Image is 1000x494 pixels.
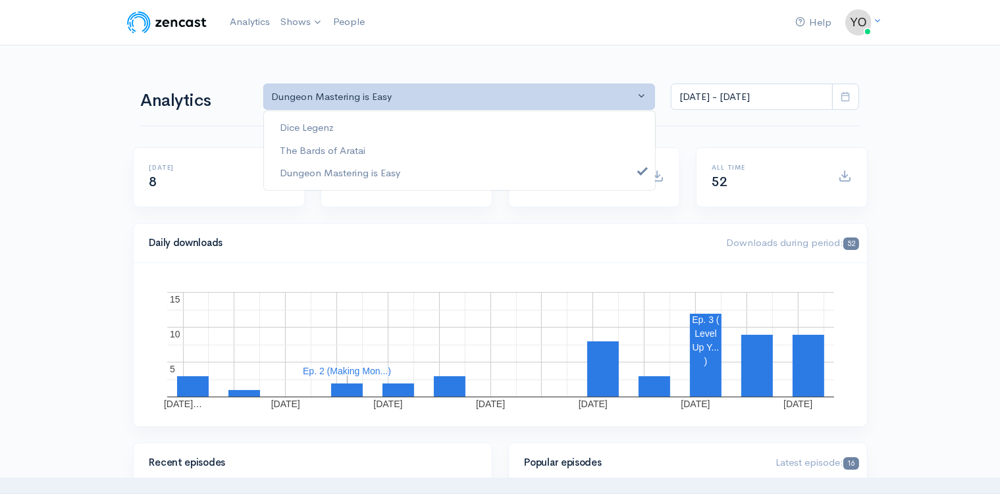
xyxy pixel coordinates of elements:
[845,9,872,36] img: ...
[149,237,711,249] h4: Daily downloads
[149,457,468,468] h4: Recent episodes
[712,164,822,171] h6: All time
[149,174,157,190] span: 8
[275,8,328,37] a: Shows
[373,399,402,409] text: [DATE]
[681,399,710,409] text: [DATE]
[170,364,175,374] text: 5
[776,456,858,468] span: Latest episode:
[170,294,180,305] text: 15
[141,91,248,111] h1: Analytics
[280,166,400,181] span: Dungeon Mastering is Easy
[224,8,275,36] a: Analytics
[525,457,760,468] h4: Popular episodes
[125,9,209,36] img: ZenCast Logo
[280,120,334,136] span: Dice Legenz
[843,457,858,470] span: 16
[671,84,833,111] input: analytics date range selector
[843,237,858,250] span: 52
[149,164,259,171] h6: [DATE]
[272,89,635,105] div: Dungeon Mastering is Easy
[791,9,837,37] a: Help
[263,84,656,111] button: Dungeon Mastering is Easy
[704,356,707,366] text: )
[712,174,727,190] span: 52
[692,314,720,325] text: Ep. 3 (
[164,399,202,409] text: [DATE]…
[271,399,300,409] text: [DATE]
[280,143,365,158] span: The Bards of Aratai
[328,8,370,36] a: People
[303,366,391,376] text: Ep. 2 (Making Mon...)
[476,399,505,409] text: [DATE]
[726,236,858,249] span: Downloads during period:
[578,399,607,409] text: [DATE]
[170,329,180,339] text: 10
[783,399,812,409] text: [DATE]
[149,279,851,410] svg: A chart.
